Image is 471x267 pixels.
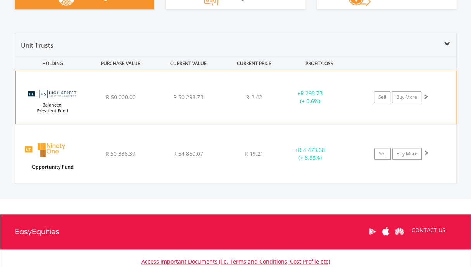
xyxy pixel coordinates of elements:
a: Huawei [393,219,406,243]
span: R 2.42 [246,93,262,101]
span: R 50 000.00 [105,93,135,101]
div: HOLDING [16,56,86,71]
img: UT.ZA.HISHA1.png [19,81,86,122]
a: CONTACT US [406,219,451,241]
span: R 4 473.68 [298,146,325,153]
span: R 298.73 [300,90,323,97]
div: + (+ 8.88%) [281,146,340,162]
a: Access Important Documents (i.e. Terms and Conditions, Cost Profile etc) [141,258,330,265]
div: CURRENT VALUE [155,56,222,71]
a: EasyEquities [15,214,59,249]
span: Unit Trusts [21,41,53,50]
a: Buy More [392,91,421,103]
div: PROFIT/LOSS [286,56,353,71]
div: CURRENT PRICE [223,56,285,71]
span: R 19.21 [245,150,264,157]
span: R 50 298.73 [173,93,203,101]
a: Sell [374,91,390,103]
div: PURCHASE VALUE [88,56,154,71]
span: R 50 386.39 [105,150,135,157]
span: R 54 860.07 [173,150,203,157]
a: Google Play [366,219,379,243]
a: Sell [374,148,391,160]
img: UT.ZA.OPPE.png [19,134,86,181]
a: Buy More [392,148,422,160]
div: + (+ 0.6%) [281,90,339,105]
a: Apple [379,219,393,243]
